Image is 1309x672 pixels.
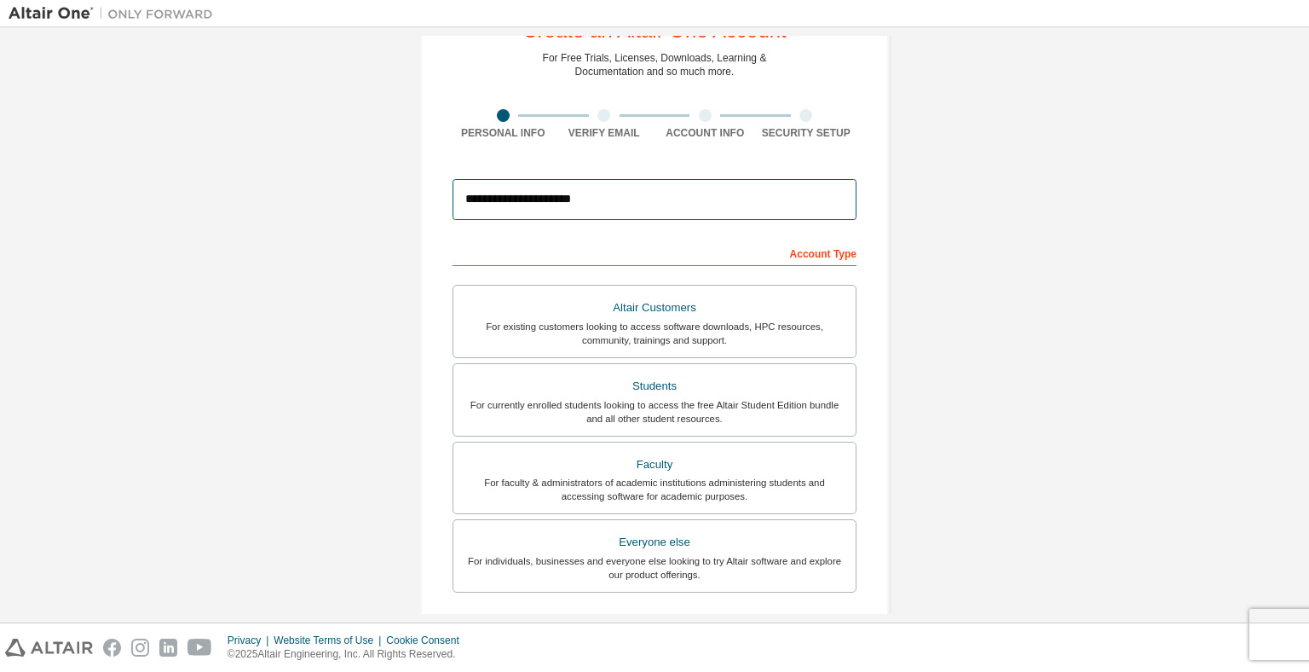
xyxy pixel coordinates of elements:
[464,374,845,398] div: Students
[228,647,470,662] p: © 2025 Altair Engineering, Inc. All Rights Reserved.
[464,320,845,347] div: For existing customers looking to access software downloads, HPC resources, community, trainings ...
[131,639,149,657] img: instagram.svg
[453,239,856,266] div: Account Type
[274,634,386,647] div: Website Terms of Use
[756,126,857,140] div: Security Setup
[654,126,756,140] div: Account Info
[228,634,274,647] div: Privacy
[9,5,222,22] img: Altair One
[464,530,845,554] div: Everyone else
[464,453,845,477] div: Faculty
[522,20,787,41] div: Create an Altair One Account
[453,126,554,140] div: Personal Info
[464,398,845,426] div: For currently enrolled students looking to access the free Altair Student Edition bundle and all ...
[386,634,469,647] div: Cookie Consent
[464,476,845,503] div: For faculty & administrators of academic institutions administering students and accessing softwa...
[159,639,177,657] img: linkedin.svg
[187,639,212,657] img: youtube.svg
[103,639,121,657] img: facebook.svg
[543,51,767,78] div: For Free Trials, Licenses, Downloads, Learning & Documentation and so much more.
[554,126,655,140] div: Verify Email
[464,296,845,320] div: Altair Customers
[464,554,845,582] div: For individuals, businesses and everyone else looking to try Altair software and explore our prod...
[5,639,93,657] img: altair_logo.svg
